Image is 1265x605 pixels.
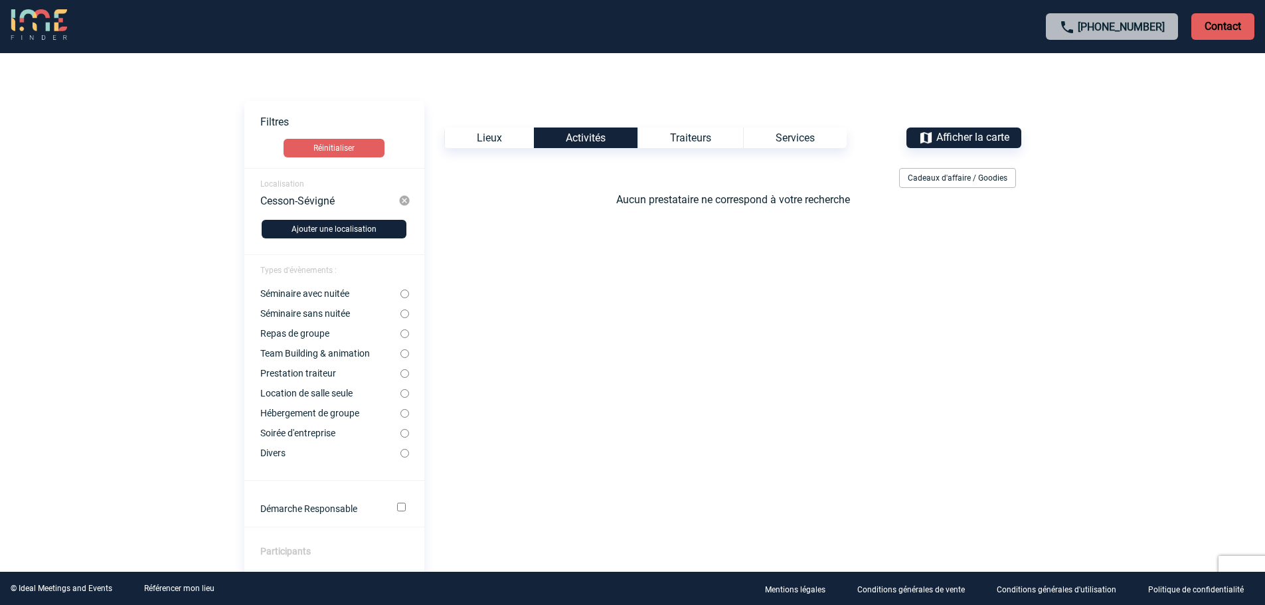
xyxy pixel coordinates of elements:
a: Politique de confidentialité [1138,582,1265,595]
label: Participants [260,546,311,557]
label: Hébergement de groupe [260,408,400,418]
a: Mentions légales [754,582,847,595]
img: call-24-px.png [1059,19,1075,35]
button: Ajouter une localisation [262,220,406,238]
a: Réinitialiser [244,139,424,157]
img: cancel-24-px-g.png [398,195,410,207]
a: Conditions générales d'utilisation [986,582,1138,595]
label: Séminaire sans nuitée [260,308,400,319]
label: Séminaire avec nuitée [260,288,400,299]
button: Réinitialiser [284,139,384,157]
div: Traiteurs [637,128,743,148]
label: Démarche Responsable [260,503,379,514]
span: Types d'évènements : [260,266,337,275]
p: Contact [1191,13,1254,40]
span: Afficher la carte [936,131,1009,143]
a: [PHONE_NUMBER] [1078,21,1165,33]
div: Filtrer sur Cadeaux d'affaire / Goodies [894,168,1021,188]
span: Localisation [260,179,304,189]
p: Filtres [260,116,424,128]
label: Prestation traiteur [260,368,400,379]
label: Location de salle seule [260,388,400,398]
a: Référencer mon lieu [144,584,214,593]
div: Cesson-Sévigné [260,195,399,207]
div: Cadeaux d'affaire / Goodies [899,168,1016,188]
div: Services [743,128,847,148]
label: Repas de groupe [260,328,400,339]
div: Activités [534,128,637,148]
a: Conditions générales de vente [847,582,986,595]
label: Soirée d'entreprise [260,428,400,438]
p: Politique de confidentialité [1148,585,1244,594]
p: Mentions légales [765,585,825,594]
p: Conditions générales de vente [857,585,965,594]
div: © Ideal Meetings and Events [11,584,112,593]
p: Conditions générales d'utilisation [997,585,1116,594]
div: Lieux [444,128,534,148]
p: Aucun prestataire ne correspond à votre recherche [446,193,1021,206]
input: Démarche Responsable [397,503,406,511]
label: Divers [260,448,400,458]
label: Team Building & animation [260,348,400,359]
